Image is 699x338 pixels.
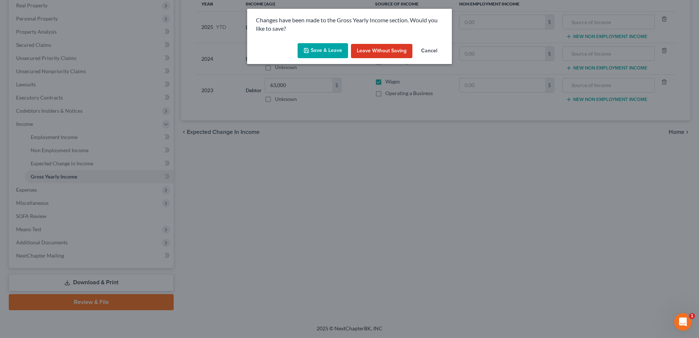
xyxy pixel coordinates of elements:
[674,313,692,331] iframe: Intercom live chat
[415,44,443,59] button: Cancel
[256,16,443,33] p: Changes have been made to the Gross Yearly Income section. Would you like to save?
[351,44,412,59] button: Leave without Saving
[298,43,348,59] button: Save & Leave
[689,313,695,319] span: 1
